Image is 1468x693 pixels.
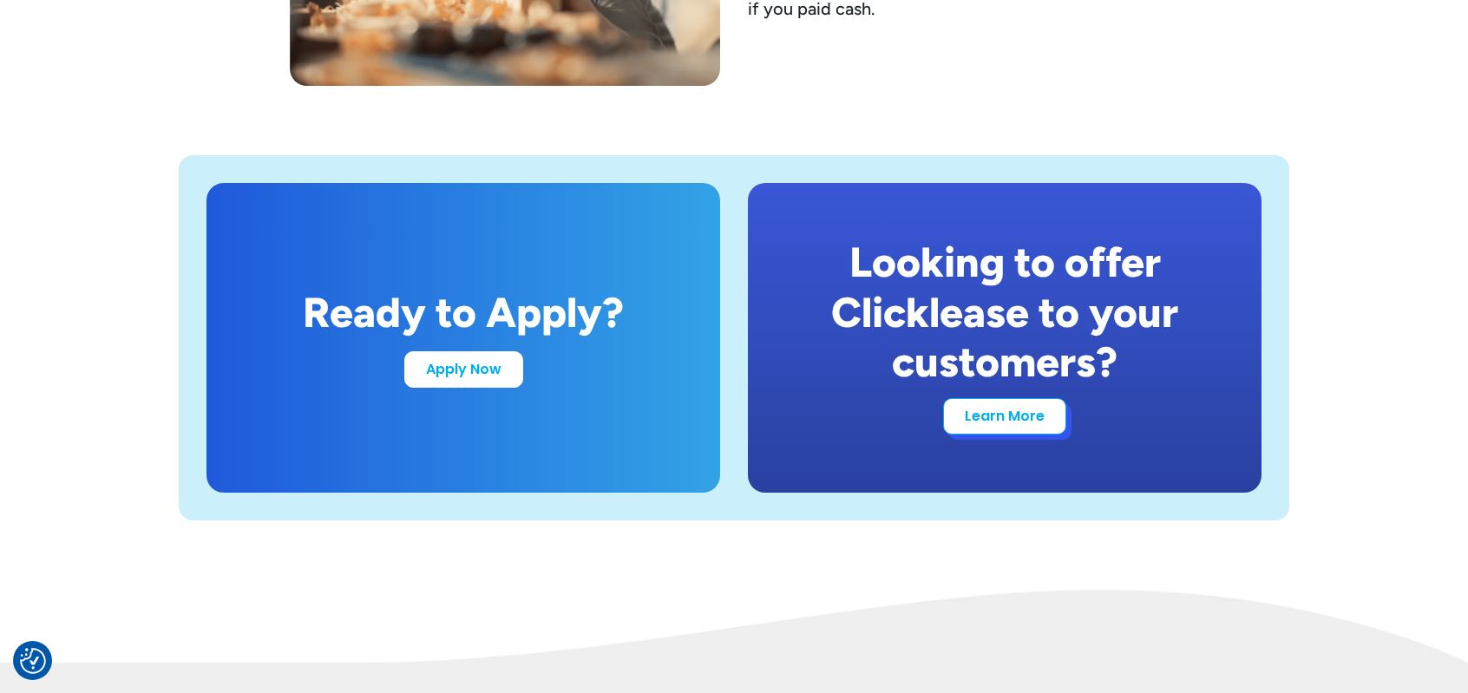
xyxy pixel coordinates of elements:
[404,351,523,388] a: Apply Now
[790,238,1220,388] div: Looking to offer Clicklease to your customers?
[20,648,46,674] button: Consent Preferences
[303,288,624,338] div: Ready to Apply?
[20,648,46,674] img: Revisit consent button
[943,398,1066,435] a: Learn More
